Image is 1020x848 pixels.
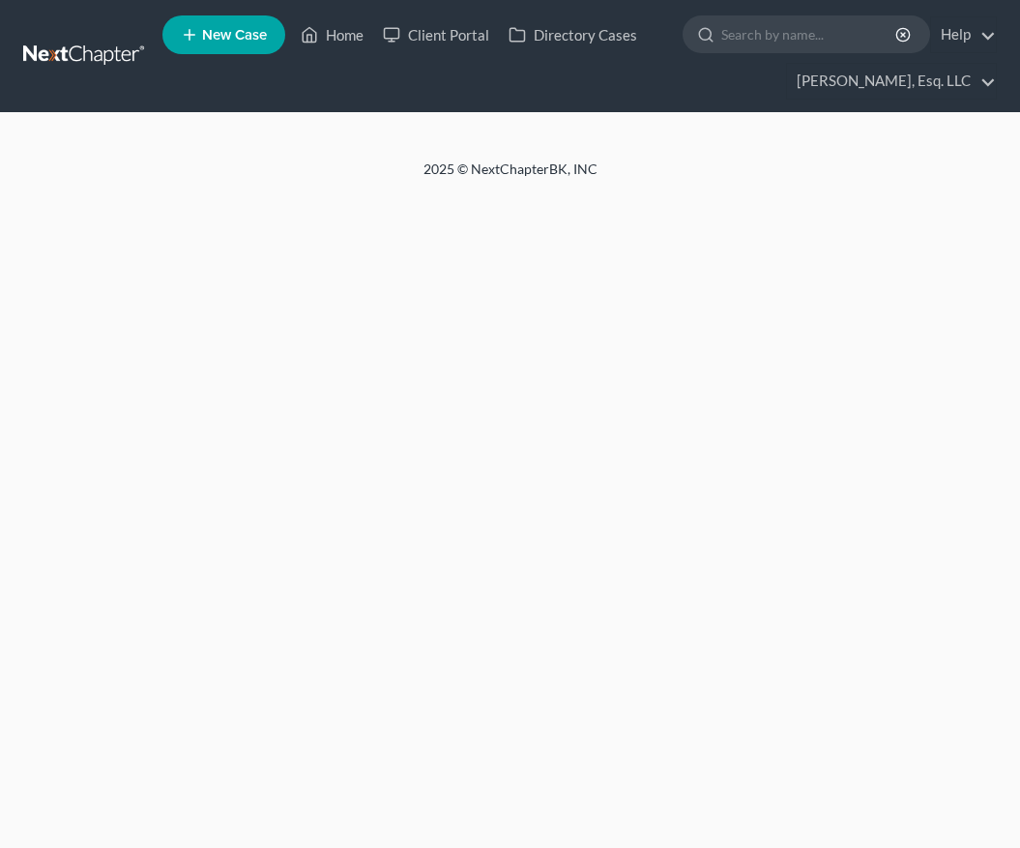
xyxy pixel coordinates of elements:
[931,17,996,52] a: Help
[373,17,499,52] a: Client Portal
[202,28,267,43] span: New Case
[787,64,996,99] a: [PERSON_NAME], Esq. LLC
[291,17,373,52] a: Home
[46,160,975,194] div: 2025 © NextChapterBK, INC
[499,17,647,52] a: Directory Cases
[721,16,898,52] input: Search by name...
